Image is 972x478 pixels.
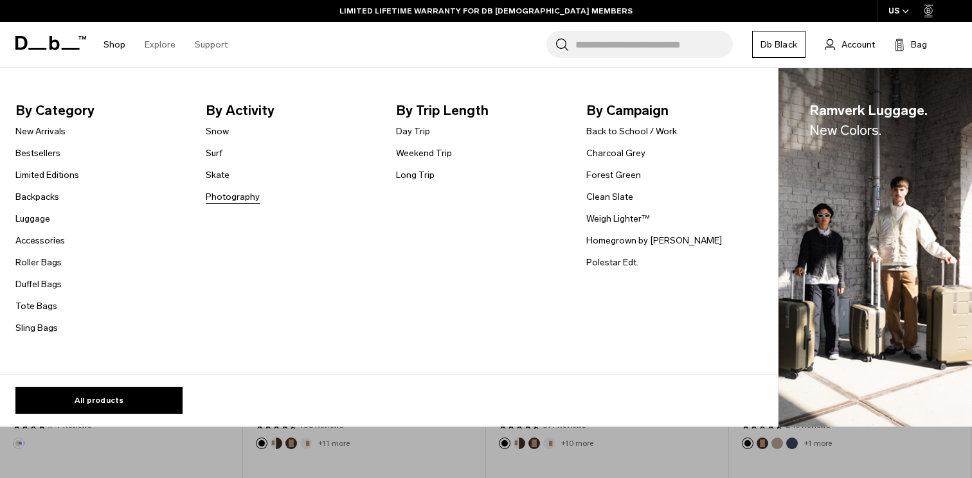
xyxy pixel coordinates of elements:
[339,5,633,17] a: LIMITED LIFETIME WARRANTY FOR DB [DEMOGRAPHIC_DATA] MEMBERS
[396,146,452,160] a: Weekend Trip
[894,37,927,52] button: Bag
[586,234,722,247] a: Homegrown by [PERSON_NAME]
[586,190,633,204] a: Clean Slate
[586,212,650,226] a: Weigh Lighter™
[586,146,645,160] a: Charcoal Grey
[206,146,222,160] a: Surf
[15,321,58,335] a: Sling Bags
[586,100,756,121] span: By Campaign
[779,68,972,427] img: Db
[15,190,59,204] a: Backpacks
[15,212,50,226] a: Luggage
[752,31,806,58] a: Db Black
[586,125,677,138] a: Back to School / Work
[15,125,66,138] a: New Arrivals
[809,122,881,138] span: New Colors.
[206,125,229,138] a: Snow
[586,168,641,182] a: Forest Green
[206,190,260,204] a: Photography
[779,68,972,427] a: Ramverk Luggage.New Colors. Db
[15,387,183,414] a: All products
[586,256,638,269] a: Polestar Edt.
[15,234,65,247] a: Accessories
[825,37,875,52] a: Account
[145,22,175,67] a: Explore
[396,168,435,182] a: Long Trip
[911,38,927,51] span: Bag
[206,100,375,121] span: By Activity
[15,278,62,291] a: Duffel Bags
[396,100,566,121] span: By Trip Length
[15,100,185,121] span: By Category
[15,146,60,160] a: Bestsellers
[809,100,928,141] span: Ramverk Luggage.
[15,256,62,269] a: Roller Bags
[104,22,125,67] a: Shop
[195,22,228,67] a: Support
[396,125,430,138] a: Day Trip
[94,22,237,67] nav: Main Navigation
[15,299,57,313] a: Tote Bags
[206,168,230,182] a: Skate
[842,38,875,51] span: Account
[15,168,79,182] a: Limited Editions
